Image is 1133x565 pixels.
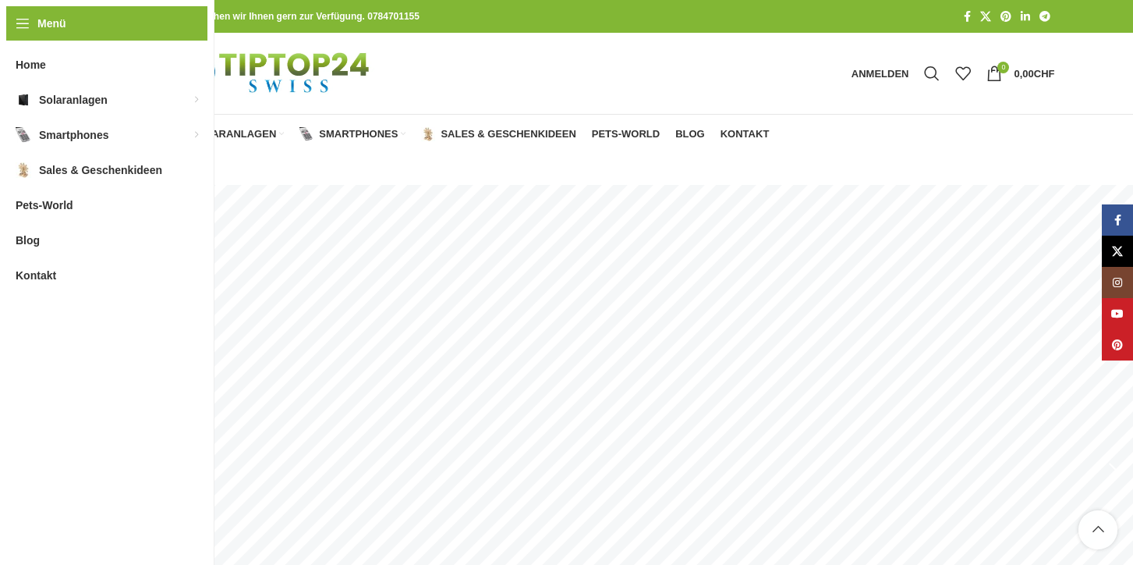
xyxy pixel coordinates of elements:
span: Smartphones [319,128,398,140]
img: Tiptop24 Nachhaltige & Faire Produkte [126,33,409,114]
a: 0 0,00CHF [979,58,1062,89]
a: Sales & Geschenkideen [421,119,575,150]
span: Solaranlagen [39,86,108,114]
span: Blog [16,226,40,254]
a: Pets-World [592,119,660,150]
a: Blog [675,119,705,150]
span: 0 [997,62,1009,73]
img: Sales & Geschenkideen [421,127,435,141]
span: Blog [675,128,705,140]
a: Anmelden [844,58,917,89]
img: Sales & Geschenkideen [16,162,31,178]
span: Kontakt [721,128,770,140]
span: Solaranlagen [191,128,277,140]
strong: Bei allen Fragen stehen wir Ihnen gern zur Verfügung. 0784701155 [126,11,420,22]
a: Telegram Social Link [1035,6,1055,27]
span: Home [16,51,46,79]
span: Sales & Geschenkideen [441,128,575,140]
span: Kontakt [16,261,56,290]
a: Instagram Social Link [1102,267,1133,298]
div: Meine Wunschliste [947,58,979,89]
a: Facebook Social Link [1102,204,1133,236]
span: Anmelden [852,69,909,79]
a: Smartphones [299,119,405,150]
bdi: 0,00 [1014,68,1054,80]
span: Smartphones [39,121,108,149]
a: YouTube Social Link [1102,298,1133,329]
a: Solaranlagen [172,119,285,150]
img: Smartphones [299,127,313,141]
a: Logo der Website [126,66,409,79]
img: Solaranlagen [16,92,31,108]
span: Pets-World [16,191,73,219]
a: Kontakt [721,119,770,150]
img: Smartphones [16,127,31,143]
a: Suche [916,58,947,89]
a: LinkedIn Social Link [1016,6,1035,27]
div: Next slide [1094,453,1133,492]
span: Pets-World [592,128,660,140]
span: Sales & Geschenkideen [39,156,162,184]
a: Pinterest Social Link [996,6,1016,27]
a: Pinterest Social Link [1102,329,1133,361]
a: X Social Link [1102,236,1133,267]
a: X Social Link [975,6,996,27]
a: Facebook Social Link [959,6,975,27]
div: Hauptnavigation [118,119,777,150]
a: Scroll to top button [1078,510,1117,549]
span: CHF [1034,68,1055,80]
span: Menü [37,15,66,32]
